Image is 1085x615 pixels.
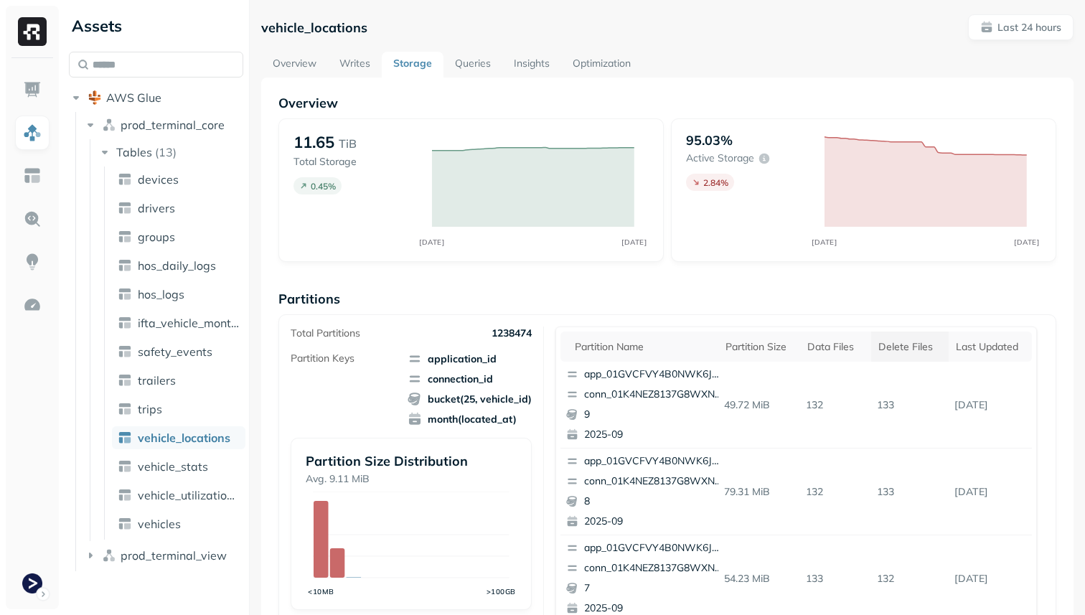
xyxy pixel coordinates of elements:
a: Storage [382,52,443,78]
img: table [118,517,132,531]
span: connection_id [408,372,532,386]
img: table [118,344,132,359]
a: Insights [502,52,561,78]
tspan: [DATE] [622,238,647,246]
p: 54.23 MiB [718,566,801,591]
img: table [118,230,132,244]
p: Total Partitions [291,327,360,340]
button: prod_terminal_view [83,544,244,567]
span: AWS Glue [106,90,161,105]
span: groups [138,230,175,244]
span: trips [138,402,162,416]
button: AWS Glue [69,86,243,109]
p: 95.03% [686,132,733,149]
img: table [118,402,132,416]
img: table [118,287,132,301]
p: Sep 12, 2025 [949,393,1032,418]
span: safety_events [138,344,212,359]
p: Active storage [686,151,754,165]
a: safety_events [112,340,245,363]
span: hos_daily_logs [138,258,216,273]
button: prod_terminal_core [83,113,244,136]
p: app_01GVCFVY4B0NWK6JYK87JP2WRP [584,541,723,555]
img: Assets [23,123,42,142]
img: namespace [102,118,116,132]
p: Partitions [278,291,1056,307]
img: Ryft [18,17,47,46]
p: 132 [800,479,871,504]
tspan: [DATE] [420,238,445,246]
span: hos_logs [138,287,184,301]
a: hos_daily_logs [112,254,245,277]
p: Sep 12, 2025 [949,479,1032,504]
a: trailers [112,369,245,392]
button: app_01GVCFVY4B0NWK6JYK87JP2WRPconn_01K4NEZ8137G8WXNV00CK90XW192025-09 [560,362,730,448]
p: 0.45 % [311,181,336,192]
p: ( 13 ) [155,145,177,159]
a: devices [112,168,245,191]
img: Asset Explorer [23,166,42,185]
img: Insights [23,253,42,271]
p: TiB [339,135,357,152]
p: 2025-09 [584,515,723,529]
tspan: [DATE] [1015,238,1040,246]
p: 133 [871,393,949,418]
a: Overview [261,52,328,78]
span: drivers [138,201,175,215]
button: Last 24 hours [968,14,1074,40]
img: namespace [102,548,116,563]
img: root [88,90,102,105]
div: Last updated [956,340,1025,354]
p: 133 [800,566,871,591]
img: table [118,459,132,474]
p: Overview [278,95,1056,111]
tspan: <10MB [308,587,334,596]
p: 2.84 % [703,177,728,188]
div: Delete Files [878,340,941,354]
p: app_01GVCFVY4B0NWK6JYK87JP2WRP [584,454,723,469]
img: Terminal [22,573,42,593]
img: Optimization [23,296,42,314]
span: bucket(25, vehicle_id) [408,392,532,406]
span: Tables [116,145,152,159]
a: Optimization [561,52,642,78]
span: trailers [138,373,176,388]
p: vehicle_locations [261,19,367,36]
img: table [118,172,132,187]
p: 2025-09 [584,428,723,442]
span: vehicle_locations [138,431,230,445]
div: Partition size [725,340,794,354]
span: vehicles [138,517,181,531]
img: table [118,316,132,330]
a: trips [112,398,245,421]
a: vehicle_locations [112,426,245,449]
p: 132 [800,393,871,418]
p: Avg. 9.11 MiB [306,472,517,486]
p: 49.72 MiB [718,393,801,418]
span: application_id [408,352,532,366]
span: vehicle_stats [138,459,208,474]
div: Partition name [575,340,711,354]
a: drivers [112,197,245,220]
p: conn_01K4NEZ8137G8WXNV00CK90XW1 [584,561,723,576]
a: hos_logs [112,283,245,306]
a: ifta_vehicle_months [112,311,245,334]
p: 1238474 [492,327,532,340]
a: vehicle_stats [112,455,245,478]
img: table [118,258,132,273]
a: groups [112,225,245,248]
img: table [118,431,132,445]
p: 79.31 MiB [718,479,801,504]
span: vehicle_utilization_day [138,488,240,502]
span: devices [138,172,179,187]
button: Tables(13) [98,141,245,164]
button: app_01GVCFVY4B0NWK6JYK87JP2WRPconn_01K4NEZ8137G8WXNV00CK90XW182025-09 [560,449,730,535]
p: 7 [584,581,723,596]
a: Queries [443,52,502,78]
a: vehicles [112,512,245,535]
span: prod_terminal_view [121,548,227,563]
div: Data Files [807,340,864,354]
p: 8 [584,494,723,509]
span: month(located_at) [408,412,532,426]
p: 132 [871,566,949,591]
